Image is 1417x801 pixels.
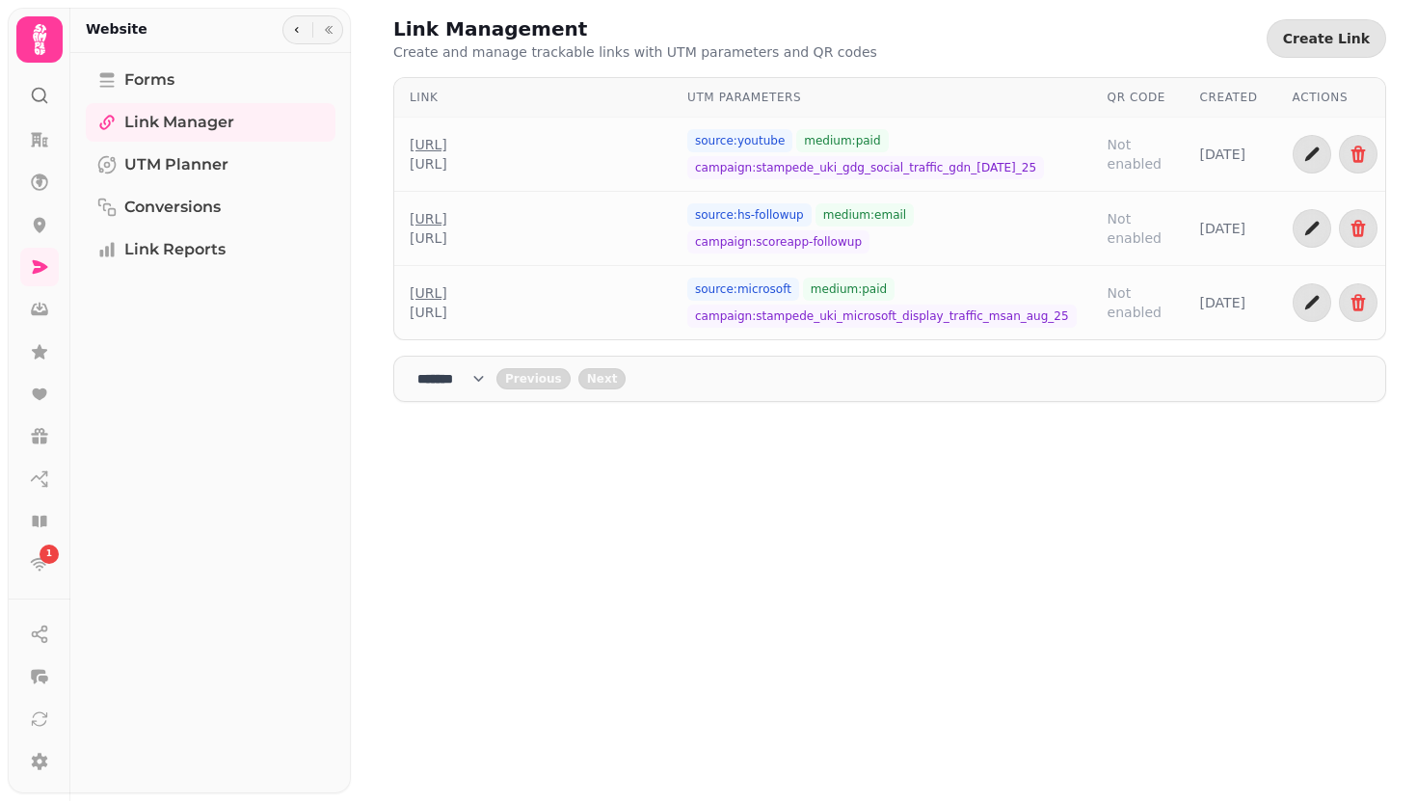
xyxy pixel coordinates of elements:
[124,111,234,134] span: Link Manager
[587,373,618,385] span: Next
[815,203,914,227] span: medium: email
[803,278,895,301] span: medium: paid
[796,129,888,152] span: medium: paid
[687,203,812,227] span: source: hs-followup
[124,238,226,261] span: Link Reports
[1267,19,1386,58] button: Create Link
[86,61,335,99] a: Forms
[86,188,335,227] a: Conversions
[578,368,627,389] button: next
[410,209,447,228] a: [URL]
[1293,90,1377,105] div: Actions
[496,368,571,389] button: back
[86,103,335,142] a: Link Manager
[1293,209,1331,248] button: Edit
[410,135,447,154] a: [URL]
[687,230,869,254] span: campaign: scoreapp-followup
[687,129,792,152] span: source: youtube
[1200,90,1262,105] div: Created
[687,278,799,301] span: source: microsoft
[393,15,763,42] h2: Link Management
[410,303,447,322] div: [URL]
[1200,293,1245,312] span: [DATE]
[1283,32,1370,45] span: Create Link
[1108,209,1169,248] span: Not enabled
[410,283,447,303] a: [URL]
[687,305,1077,328] span: campaign: stampede_uki_microsoft_display_traffic_msan_aug_25
[1339,283,1377,322] button: Delete
[687,90,1077,105] div: UTM Parameters
[393,42,877,62] p: Create and manage trackable links with UTM parameters and QR codes
[1293,283,1331,322] button: Edit
[46,547,52,561] span: 1
[124,153,228,176] span: UTM Planner
[86,230,335,269] a: Link Reports
[20,545,59,583] a: 1
[1200,145,1245,164] span: [DATE]
[86,19,147,39] h2: Website
[410,228,447,248] div: [URL]
[86,146,335,184] a: UTM Planner
[1200,219,1245,238] span: [DATE]
[124,68,174,92] span: Forms
[1339,135,1377,174] button: Delete
[687,156,1044,179] span: campaign: stampede_uki_gdg_social_traffic_gdn_[DATE]_25
[410,154,447,174] div: [URL]
[1108,135,1169,174] span: Not enabled
[505,373,562,385] span: Previous
[1339,209,1377,248] button: Delete
[1108,283,1169,322] span: Not enabled
[1293,135,1331,174] button: Edit
[393,356,1386,402] nav: Pagination
[1108,90,1169,105] div: QR Code
[410,90,656,105] div: Link
[124,196,221,219] span: Conversions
